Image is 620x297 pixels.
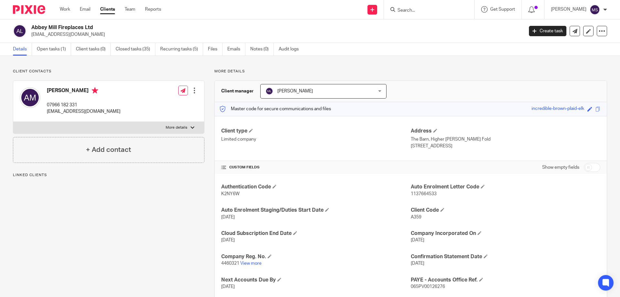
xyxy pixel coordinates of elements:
a: Client tasks (0) [76,43,111,56]
a: Work [60,6,70,13]
h4: Confirmation Statement Date [411,253,600,260]
span: 065PV00126276 [411,284,445,289]
span: [DATE] [411,261,424,266]
p: 07966 182 331 [47,102,120,108]
span: [DATE] [221,238,235,242]
p: Limited company [221,136,411,143]
h4: Client type [221,128,411,134]
label: Show empty fields [542,164,579,171]
span: [DATE] [221,215,235,219]
h3: Client manager [221,88,254,94]
span: [DATE] [411,238,424,242]
span: 4460321 [221,261,239,266]
i: Primary [92,87,98,94]
h4: Authentication Code [221,184,411,190]
a: Notes (0) [250,43,274,56]
a: Details [13,43,32,56]
a: View more [240,261,262,266]
p: Client contacts [13,69,204,74]
span: K2NY6W [221,192,240,196]
h4: Auto Enrolment Staging/Duties Start Date [221,207,411,214]
p: Master code for secure communications and files [220,106,331,112]
p: More details [214,69,607,74]
a: Clients [100,6,115,13]
a: Team [125,6,135,13]
img: Pixie [13,5,45,14]
input: Search [397,8,455,14]
p: More details [166,125,187,130]
a: Email [80,6,90,13]
h4: Auto Enrolment Letter Code [411,184,600,190]
h4: CUSTOM FIELDS [221,165,411,170]
h4: + Add contact [86,145,131,155]
img: svg%3E [265,87,273,95]
span: Get Support [490,7,515,12]
a: Closed tasks (35) [116,43,155,56]
a: Reports [145,6,161,13]
img: svg%3E [590,5,600,15]
h4: [PERSON_NAME] [47,87,120,95]
span: A359 [411,215,421,219]
h4: Company Reg. No. [221,253,411,260]
a: Emails [227,43,245,56]
h4: Next Accounts Due By [221,277,411,283]
a: Recurring tasks (5) [160,43,203,56]
h4: PAYE - Accounts Office Ref. [411,277,600,283]
a: Create task [529,26,566,36]
p: [STREET_ADDRESS] [411,143,600,149]
span: [DATE] [221,284,235,289]
a: Audit logs [279,43,304,56]
h4: Client Code [411,207,600,214]
img: svg%3E [20,87,40,108]
p: [PERSON_NAME] [551,6,586,13]
p: The Barn, Higher [PERSON_NAME] Fold [411,136,600,143]
p: [EMAIL_ADDRESS][DOMAIN_NAME] [31,31,519,38]
h2: Abbey Mill Fireplaces Ltd [31,24,422,31]
a: Files [208,43,222,56]
span: 1137664533 [411,192,437,196]
p: Linked clients [13,173,204,178]
a: Open tasks (1) [37,43,71,56]
img: svg%3E [13,24,26,38]
div: incredible-brown-plaid-elk [532,105,584,113]
span: [PERSON_NAME] [277,89,313,93]
h4: Cloud Subscription End Date [221,230,411,237]
h4: Company Incorporated On [411,230,600,237]
h4: Address [411,128,600,134]
p: [EMAIL_ADDRESS][DOMAIN_NAME] [47,108,120,115]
